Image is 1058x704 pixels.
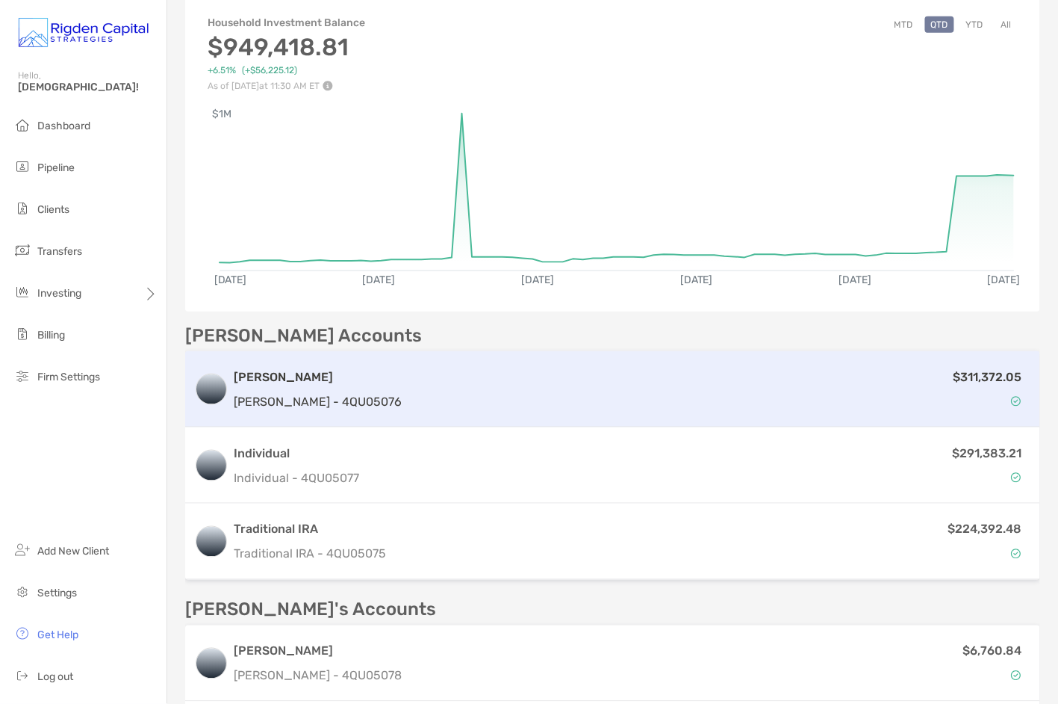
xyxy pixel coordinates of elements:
[185,327,422,345] p: [PERSON_NAME] Accounts
[196,649,226,679] img: logo account
[925,16,954,33] button: QTD
[234,643,402,661] h3: [PERSON_NAME]
[953,444,1022,463] p: $291,383.21
[521,274,554,286] text: [DATE]
[196,451,226,481] img: logo account
[948,520,1022,539] p: $224,392.48
[234,667,402,685] p: [PERSON_NAME] - 4QU05078
[37,287,81,300] span: Investing
[13,200,31,217] img: clients icon
[37,245,82,258] span: Transfers
[208,65,236,76] span: +6.51%
[37,587,77,599] span: Settings
[13,667,31,685] img: logout icon
[37,371,100,383] span: Firm Settings
[13,541,31,559] img: add_new_client icon
[18,81,158,93] span: [DEMOGRAPHIC_DATA]!
[234,392,402,411] p: [PERSON_NAME] - 4QU05076
[889,16,919,33] button: MTD
[18,6,149,60] img: Zoe Logo
[37,203,69,216] span: Clients
[13,625,31,643] img: get-help icon
[963,642,1022,661] p: $6,760.84
[13,158,31,176] img: pipeline icon
[37,161,75,174] span: Pipeline
[208,16,365,29] h4: Household Investment Balance
[208,33,365,61] h3: $949,418.81
[242,65,297,76] span: ( +$56,225.12 )
[362,274,395,286] text: [DATE]
[995,16,1018,33] button: All
[234,545,386,563] p: Traditional IRA - 4QU05075
[212,108,231,120] text: $1M
[680,274,713,286] text: [DATE]
[13,241,31,259] img: transfers icon
[13,583,31,601] img: settings icon
[234,469,359,487] p: Individual - 4QU05077
[1011,472,1021,483] img: Account Status icon
[37,670,73,683] span: Log out
[234,368,402,386] h3: [PERSON_NAME]
[1011,670,1021,681] img: Account Status icon
[234,521,386,539] h3: Traditional IRA
[37,545,109,558] span: Add New Client
[13,325,31,343] img: billing icon
[323,81,333,91] img: Performance Info
[987,274,1020,286] text: [DATE]
[196,527,226,557] img: logo account
[208,81,365,91] p: As of [DATE] at 11:30 AM ET
[13,116,31,134] img: dashboard icon
[214,274,247,286] text: [DATE]
[13,367,31,385] img: firm-settings icon
[196,374,226,404] img: logo account
[1011,396,1021,407] img: Account Status icon
[37,329,65,342] span: Billing
[185,601,436,620] p: [PERSON_NAME]'s Accounts
[37,120,90,132] span: Dashboard
[13,283,31,301] img: investing icon
[953,368,1022,386] p: $311,372.05
[839,274,872,286] text: [DATE]
[37,629,78,641] span: Get Help
[1011,549,1021,559] img: Account Status icon
[960,16,989,33] button: YTD
[234,445,359,463] h3: Individual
